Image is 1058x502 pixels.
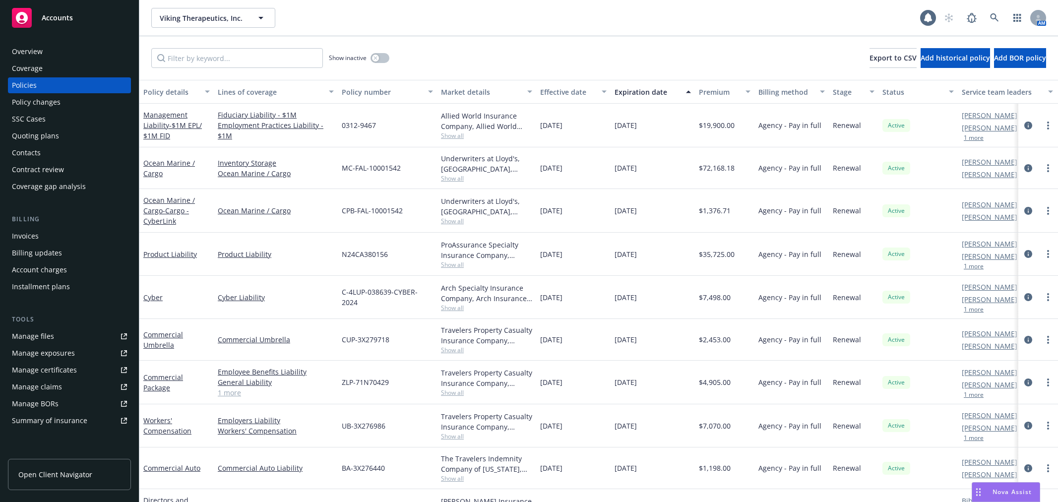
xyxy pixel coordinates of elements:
[441,368,532,388] div: Travelers Property Casualty Insurance Company, Travelers Insurance
[758,205,821,216] span: Agency - Pay in full
[8,162,131,178] a: Contract review
[829,80,878,104] button: Stage
[962,87,1042,97] div: Service team leaders
[1042,205,1054,217] a: more
[833,334,861,345] span: Renewal
[962,328,1017,339] a: [PERSON_NAME]
[699,249,735,259] span: $35,725.00
[441,111,532,131] div: Allied World Insurance Company, Allied World Assurance Company (AWAC)
[12,362,77,378] div: Manage certificates
[1042,420,1054,432] a: more
[699,334,731,345] span: $2,453.00
[615,205,637,216] span: [DATE]
[160,13,246,23] span: Viking Therapeutics, Inc.
[1042,334,1054,346] a: more
[833,205,861,216] span: Renewal
[143,373,183,392] a: Commercial Package
[833,421,861,431] span: Renewal
[329,54,367,62] span: Show inactive
[8,111,131,127] a: SSC Cases
[218,367,334,377] a: Employee Benefits Liability
[958,80,1057,104] button: Service team leaders
[218,120,334,141] a: Employment Practices Liability - $1M
[962,169,1017,180] a: [PERSON_NAME]
[218,463,334,473] a: Commercial Auto Liability
[833,249,861,259] span: Renewal
[758,463,821,473] span: Agency - Pay in full
[921,53,990,63] span: Add historical policy
[758,87,814,97] div: Billing method
[218,158,334,168] a: Inventory Storage
[758,421,821,431] span: Agency - Pay in full
[1042,376,1054,388] a: more
[699,120,735,130] span: $19,900.00
[218,415,334,426] a: Employers Liability
[886,421,906,430] span: Active
[12,179,86,194] div: Coverage gap analysis
[8,128,131,144] a: Quoting plans
[833,163,861,173] span: Renewal
[962,239,1017,249] a: [PERSON_NAME]
[939,8,959,28] a: Start snowing
[886,464,906,473] span: Active
[8,448,131,458] div: Analytics hub
[8,228,131,244] a: Invoices
[12,328,54,344] div: Manage files
[342,163,401,173] span: MC-FAL-10001542
[12,44,43,60] div: Overview
[1042,291,1054,303] a: more
[833,463,861,473] span: Renewal
[962,157,1017,167] a: [PERSON_NAME]
[758,163,821,173] span: Agency - Pay in full
[699,377,731,387] span: $4,905.00
[1042,248,1054,260] a: more
[8,61,131,76] a: Coverage
[962,123,1017,133] a: [PERSON_NAME]
[441,196,532,217] div: Underwriters at Lloyd's, [GEOGRAPHIC_DATA], [PERSON_NAME] of [GEOGRAPHIC_DATA], [PERSON_NAME] Cargo
[8,328,131,344] a: Manage files
[615,463,637,473] span: [DATE]
[962,251,1017,261] a: [PERSON_NAME]
[962,423,1017,433] a: [PERSON_NAME]
[962,8,982,28] a: Report a Bug
[1022,291,1034,303] a: circleInformation
[441,174,532,183] span: Show all
[1042,462,1054,474] a: more
[8,345,131,361] span: Manage exposures
[42,14,73,22] span: Accounts
[540,292,562,303] span: [DATE]
[218,426,334,436] a: Workers' Compensation
[441,153,532,174] div: Underwriters at Lloyd's, [GEOGRAPHIC_DATA], [PERSON_NAME] of [GEOGRAPHIC_DATA], [PERSON_NAME] Cargo
[964,307,984,313] button: 1 more
[699,463,731,473] span: $1,198.00
[441,304,532,312] span: Show all
[985,8,1004,28] a: Search
[972,482,1040,502] button: Nova Assist
[441,346,532,354] span: Show all
[342,87,422,97] div: Policy number
[962,110,1017,121] a: [PERSON_NAME]
[12,279,70,295] div: Installment plans
[8,245,131,261] a: Billing updates
[8,279,131,295] a: Installment plans
[12,111,46,127] div: SSC Cases
[615,87,680,97] div: Expiration date
[964,435,984,441] button: 1 more
[962,282,1017,292] a: [PERSON_NAME]
[540,163,562,173] span: [DATE]
[342,334,389,345] span: CUP-3X279718
[615,163,637,173] span: [DATE]
[342,249,388,259] span: N24CA380156
[143,121,202,140] span: - $1M EPL/ $1M FID
[441,388,532,397] span: Show all
[8,214,131,224] div: Billing
[540,120,562,130] span: [DATE]
[218,205,334,216] a: Ocean Marine / Cargo
[12,345,75,361] div: Manage exposures
[886,121,906,130] span: Active
[441,131,532,140] span: Show all
[833,87,864,97] div: Stage
[962,341,1017,351] a: [PERSON_NAME]
[12,145,41,161] div: Contacts
[8,413,131,429] a: Summary of insurance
